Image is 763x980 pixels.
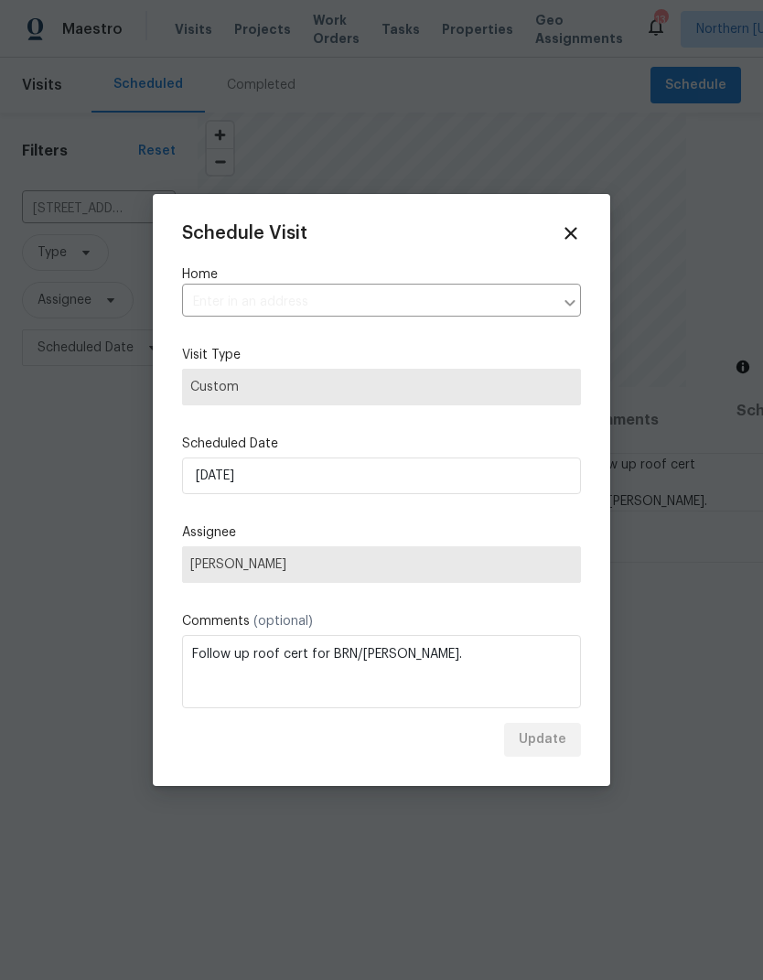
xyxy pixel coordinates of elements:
label: Home [182,265,581,284]
span: Schedule Visit [182,224,307,242]
label: Assignee [182,523,581,542]
label: Comments [182,612,581,630]
input: Enter in an address [182,288,553,317]
label: Scheduled Date [182,435,581,453]
label: Visit Type [182,346,581,364]
span: [PERSON_NAME] [190,557,573,572]
input: M/D/YYYY [182,458,581,494]
span: Close [561,223,581,243]
span: Custom [190,378,573,396]
span: (optional) [253,615,313,628]
textarea: Follow up roof cert for BRN/[PERSON_NAME]. [182,635,581,708]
